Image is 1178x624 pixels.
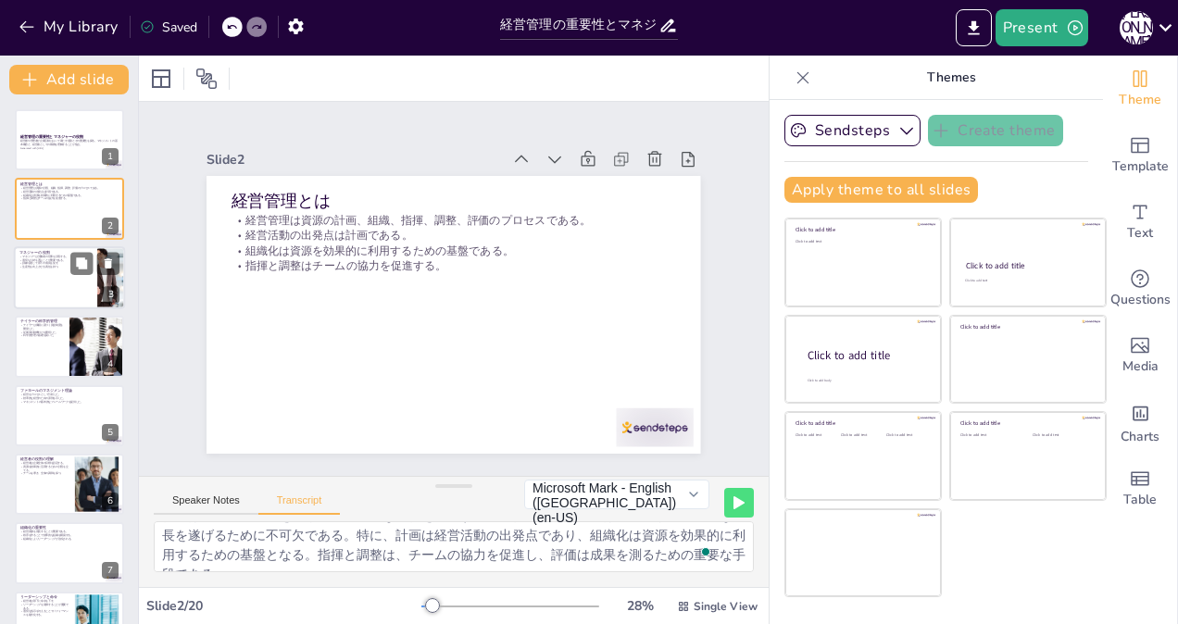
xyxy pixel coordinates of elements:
[19,249,92,255] p: マネジャーの役割
[694,599,758,614] span: Single View
[796,226,928,233] div: Click to add title
[886,433,928,438] div: Click to add text
[15,385,124,446] div: https://cdn.sendsteps.com/images/logo/sendsteps_logo_white.pnghttps://cdn.sendsteps.com/images/lo...
[195,68,218,90] span: Position
[20,334,64,338] p: 科学的管理の基礎を築いた。
[1122,356,1159,377] span: Media
[20,196,119,200] p: 指揮と調整はチームの協力を促進する。
[1103,322,1177,389] div: Add images, graphics, shapes or video
[20,400,119,404] p: マネジメントの基本的なフレームワークを提供した。
[1120,11,1153,44] div: [PERSON_NAME]
[70,252,93,274] button: Duplicate Slide
[19,255,92,258] p: マネジャーは労働者の仕事を計画する。
[796,419,928,427] div: Click to add title
[9,65,129,94] button: Add slide
[20,146,119,150] p: Generated with [URL]
[784,177,978,203] button: Apply theme to all slides
[232,212,676,228] p: 経営管理は資源の計画、組織、指揮、調整、評価のプロセスである。
[20,318,64,324] p: テイラーの科学的管理
[19,265,92,268] p: 生産性を向上させる責任を持つ。
[960,433,1019,438] div: Click to add text
[20,190,119,193] p: 経営活動の出発点は計画である。
[102,424,119,441] div: 5
[20,388,119,393] p: ファヨールのマネジメント理論
[103,286,119,303] div: 3
[14,246,125,309] div: https://cdn.sendsteps.com/images/logo/sendsteps_logo_white.pnghttps://cdn.sendsteps.com/images/lo...
[20,331,64,334] p: 従業員の動機づけを重視した。
[20,534,119,538] p: 秩序を作ることで効率的な組織を構築する。
[500,12,658,39] input: Insert title
[102,562,119,579] div: 7
[1127,223,1153,243] span: Text
[960,323,1093,331] div: Click to add title
[618,597,662,615] div: 28 %
[15,178,124,239] div: https://cdn.sendsteps.com/images/logo/sendsteps_logo_white.pnghttps://cdn.sendsteps.com/images/lo...
[20,193,119,196] p: 組織化は資源を効果的に利用するための基盤である。
[102,218,119,234] div: 2
[154,494,258,515] button: Speaker Notes
[818,56,1084,100] p: Themes
[20,603,69,609] p: リーダーシップを発揮することが重要である。
[996,9,1088,46] button: Present
[14,12,126,42] button: My Library
[1033,433,1091,438] div: Click to add text
[20,186,119,190] p: 経営管理は資源の計画、組織、指揮、調整、評価のプロセスである。
[146,597,421,615] div: Slide 2 / 20
[1112,156,1169,177] span: Template
[20,594,69,600] p: リーダーシップと命令
[97,252,119,274] button: Delete Slide
[102,148,119,165] div: 1
[1103,56,1177,122] div: Change the overall theme
[808,378,924,382] div: Click to add body
[20,456,69,462] p: 経営者の役割の理解
[20,472,69,476] p: チームを導き、全体の調和を保つ。
[1103,456,1177,522] div: Add a table
[20,181,119,187] p: 経営管理とは
[20,609,69,616] p: 適切な指示を与えることでパフォーマンスを最大化する。
[15,316,124,377] div: https://cdn.sendsteps.com/images/logo/sendsteps_logo_white.pnghttps://cdn.sendsteps.com/images/lo...
[784,115,921,146] button: Sendsteps
[1121,427,1159,447] span: Charts
[232,258,676,274] p: 指揮と調整はチームの協力を促進する。
[20,134,83,139] strong: 経営管理の重要性とマネジャーの役割
[724,488,754,518] button: Play
[102,493,119,509] div: 6
[1110,290,1171,310] span: Questions
[15,522,124,583] div: 7
[20,324,64,331] p: テイラーは業績に基づく賃金制度を開発した。
[19,258,92,262] p: 適切な人材を選ぶことが重要である。
[19,261,92,265] p: 訓練を通じて部下の成長を促す。
[960,419,1093,427] div: Click to add title
[1103,389,1177,456] div: Add charts and graphs
[20,140,119,146] p: 経営者や管理者が企業活動において果たす役割とその重要性を探る。マネジメントの基本概念と、経営者としての職務を理解することが焦点。
[232,243,676,259] p: 組織化は資源を効果的に利用するための基盤である。
[20,526,119,531] p: 組織化の重要性
[146,64,176,94] div: Layout
[140,19,197,36] div: Saved
[1123,490,1157,510] span: Table
[20,462,69,466] p: 経営者は企業全体の目標を設定する。
[20,537,119,541] p: 組織化によりリーダーシップが強化される。
[841,433,883,438] div: Click to add text
[1119,90,1161,110] span: Theme
[1103,189,1177,256] div: Add text boxes
[207,151,500,168] div: Slide 2
[20,530,119,534] p: 経営資源を用意することが重要である。
[1103,122,1177,189] div: Add ready made slides
[102,356,119,372] div: 4
[808,347,926,363] div: Click to add title
[966,260,1089,271] div: Click to add title
[20,599,69,603] p: 経営者は部下に命令を下す。
[524,480,709,509] button: Microsoft Mark - English ([GEOGRAPHIC_DATA]) (en-US)
[956,9,992,46] button: Export to PowerPoint
[15,109,124,170] div: https://cdn.sendsteps.com/images/logo/sendsteps_logo_white.pnghttps://cdn.sendsteps.com/images/lo...
[20,465,69,471] p: 資源を効果的に活用するための計画を立てる。
[928,115,1063,146] button: Create theme
[232,228,676,243] p: 経営活動の出発点は計画である。
[258,494,341,515] button: Transcript
[15,454,124,515] div: https://cdn.sendsteps.com/images/logo/sendsteps_logo_white.pnghttps://cdn.sendsteps.com/images/lo...
[965,279,1088,283] div: Click to add text
[20,396,119,400] p: 効率的な経営のための原則を示した。
[20,393,119,396] p: 経営をプロセスとして分析した。
[154,521,754,572] textarea: To enrich screen reader interactions, please activate Accessibility in Grammarly extension settings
